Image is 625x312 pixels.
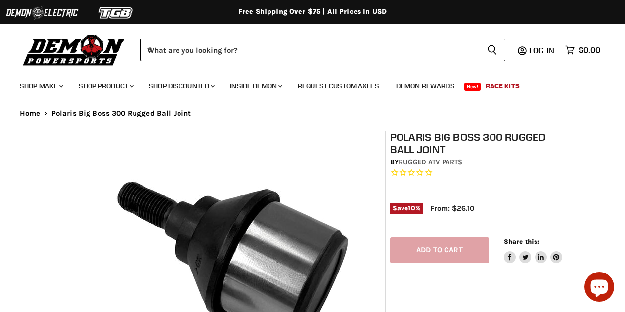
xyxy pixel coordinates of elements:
a: Shop Product [71,76,139,96]
div: by [390,157,566,168]
aside: Share this: [504,237,563,264]
span: Log in [529,45,554,55]
input: When autocomplete results are available use up and down arrows to review and enter to select [140,39,479,61]
span: Polaris Big Boss 300 Rugged Ball Joint [51,109,191,117]
a: Request Custom Axles [290,76,387,96]
span: Share this: [504,238,539,245]
h1: Polaris Big Boss 300 Rugged Ball Joint [390,131,566,156]
inbox-online-store-chat: Shopify online store chat [581,272,617,304]
a: Race Kits [478,76,527,96]
button: Search [479,39,505,61]
img: TGB Logo 2 [79,3,153,22]
span: $0.00 [579,45,600,55]
a: Inside Demon [223,76,288,96]
a: $0.00 [560,43,605,57]
span: Save % [390,203,423,214]
a: Shop Discounted [141,76,221,96]
span: New! [464,83,481,91]
a: Rugged ATV Parts [399,158,462,166]
a: Shop Make [12,76,69,96]
a: Demon Rewards [389,76,462,96]
span: 10 [408,204,415,212]
img: Demon Powersports [20,32,128,67]
img: Demon Electric Logo 2 [5,3,79,22]
span: From: $26.10 [430,204,474,213]
a: Log in [525,46,560,55]
ul: Main menu [12,72,598,96]
span: Rated 0.0 out of 5 stars 0 reviews [390,168,566,178]
form: Product [140,39,505,61]
a: Home [20,109,41,117]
